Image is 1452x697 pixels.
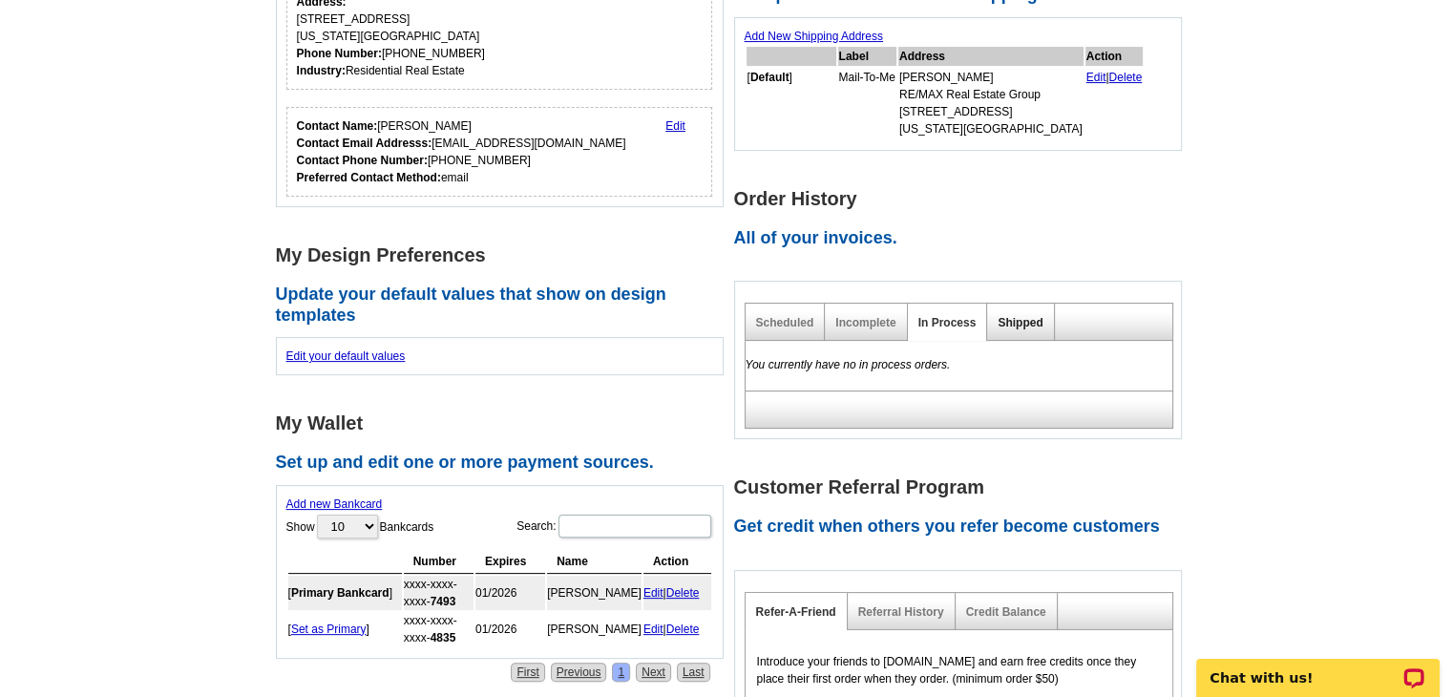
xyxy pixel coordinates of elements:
[898,47,1084,66] th: Address
[297,47,382,60] strong: Phone Number:
[551,663,607,682] a: Previous
[747,68,836,138] td: [ ]
[858,605,944,619] a: Referral History
[276,453,734,474] h2: Set up and edit one or more payment sources.
[286,497,383,511] a: Add new Bankcard
[643,612,711,646] td: |
[918,316,977,329] a: In Process
[643,550,711,574] th: Action
[746,358,951,371] em: You currently have no in process orders.
[404,612,473,646] td: xxxx-xxxx-xxxx-
[750,71,789,84] b: Default
[734,477,1192,497] h1: Customer Referral Program
[835,316,895,329] a: Incomplete
[286,513,434,540] label: Show Bankcards
[297,154,428,167] strong: Contact Phone Number:
[643,586,663,600] a: Edit
[475,550,545,574] th: Expires
[276,285,734,326] h2: Update your default values that show on design templates
[297,117,626,186] div: [PERSON_NAME] [EMAIL_ADDRESS][DOMAIN_NAME] [PHONE_NUMBER] email
[1184,637,1452,697] iframe: LiveChat chat widget
[558,515,711,538] input: Search:
[475,576,545,610] td: 01/2026
[404,550,473,574] th: Number
[636,663,671,682] a: Next
[286,107,713,197] div: Who should we contact regarding order issues?
[745,30,883,43] a: Add New Shipping Address
[516,513,712,539] label: Search:
[838,47,896,66] th: Label
[1108,71,1142,84] a: Delete
[756,316,814,329] a: Scheduled
[677,663,710,682] a: Last
[734,228,1192,249] h2: All of your invoices.
[547,612,642,646] td: [PERSON_NAME]
[665,119,685,133] a: Edit
[288,576,402,610] td: [ ]
[547,550,642,574] th: Name
[998,316,1042,329] a: Shipped
[1085,47,1144,66] th: Action
[297,119,378,133] strong: Contact Name:
[838,68,896,138] td: Mail-To-Me
[475,612,545,646] td: 01/2026
[734,189,1192,209] h1: Order History
[643,576,711,610] td: |
[643,623,663,636] a: Edit
[297,64,346,77] strong: Industry:
[288,612,402,646] td: [ ]
[431,595,456,608] strong: 7493
[756,605,836,619] a: Refer-A-Friend
[612,663,630,682] a: 1
[297,137,432,150] strong: Contact Email Addresss:
[276,245,734,265] h1: My Design Preferences
[1086,71,1106,84] a: Edit
[291,623,367,636] a: Set as Primary
[317,515,378,539] select: ShowBankcards
[286,349,406,363] a: Edit your default values
[966,605,1046,619] a: Credit Balance
[898,68,1084,138] td: [PERSON_NAME] RE/MAX Real Estate Group [STREET_ADDRESS] [US_STATE][GEOGRAPHIC_DATA]
[666,623,700,636] a: Delete
[404,576,473,610] td: xxxx-xxxx-xxxx-
[1085,68,1144,138] td: |
[757,653,1161,687] p: Introduce your friends to [DOMAIN_NAME] and earn free credits once they place their first order w...
[734,517,1192,538] h2: Get credit when others you refer become customers
[291,586,389,600] b: Primary Bankcard
[431,631,456,644] strong: 4835
[547,576,642,610] td: [PERSON_NAME]
[297,171,441,184] strong: Preferred Contact Method:
[511,663,544,682] a: First
[666,586,700,600] a: Delete
[276,413,734,433] h1: My Wallet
